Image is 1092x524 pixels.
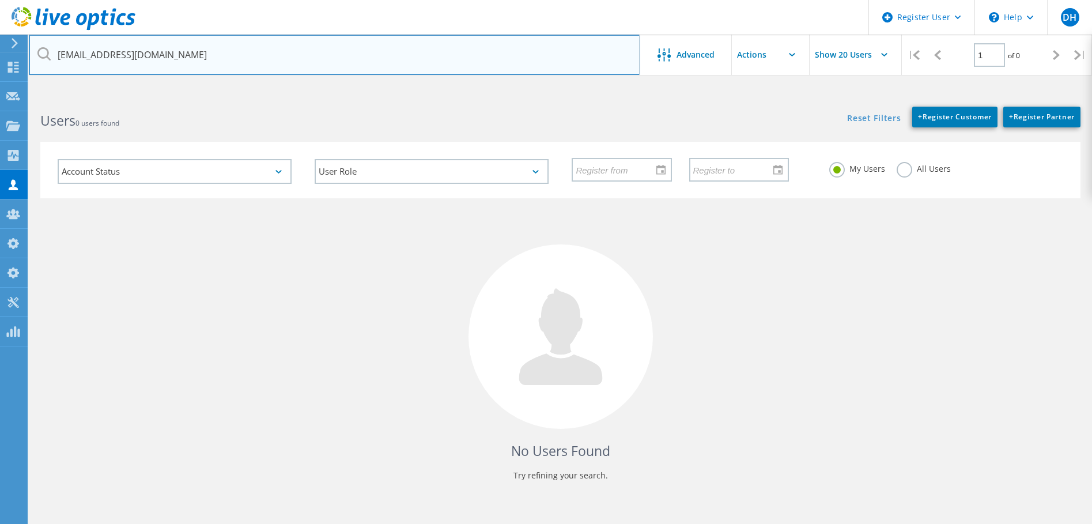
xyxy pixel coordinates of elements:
[829,162,885,173] label: My Users
[1009,112,1014,122] b: +
[40,111,75,130] b: Users
[690,159,780,180] input: Register to
[677,51,715,59] span: Advanced
[52,442,1069,461] h4: No Users Found
[1003,107,1080,127] a: +Register Partner
[989,12,999,22] svg: \n
[58,159,292,184] div: Account Status
[75,118,119,128] span: 0 users found
[52,466,1069,485] p: Try refining your search.
[897,162,951,173] label: All Users
[315,159,549,184] div: User Role
[12,24,135,32] a: Live Optics Dashboard
[847,114,901,124] a: Reset Filters
[573,159,662,180] input: Register from
[902,35,925,76] div: |
[1063,13,1076,22] span: DH
[1008,51,1020,61] span: of 0
[29,35,640,75] input: Search users by name, email, company, etc.
[918,112,923,122] b: +
[912,107,997,127] a: +Register Customer
[1068,35,1092,76] div: |
[1009,112,1075,122] span: Register Partner
[918,112,992,122] span: Register Customer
